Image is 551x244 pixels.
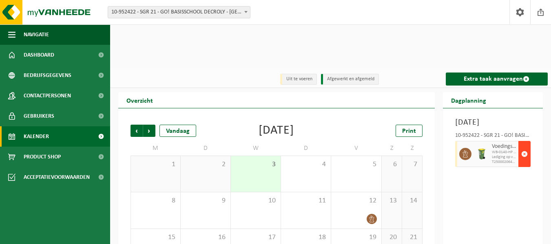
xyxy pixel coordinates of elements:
[235,233,277,242] span: 17
[185,196,226,205] span: 9
[118,92,161,108] h2: Overzicht
[135,233,176,242] span: 15
[335,160,377,169] span: 5
[24,106,54,126] span: Gebruikers
[492,150,516,155] span: WB-0140-HP voedingsafval, bevat producten van dierlijke oors
[492,160,516,165] span: T250002064457
[455,117,531,129] h3: [DATE]
[406,196,418,205] span: 14
[492,143,516,150] span: Voedingsafval, bevat producten van dierlijke oorsprong, onverpakt, categorie 3
[24,147,61,167] span: Product Shop
[331,141,381,156] td: V
[402,128,416,134] span: Print
[159,125,196,137] div: Vandaag
[382,141,402,156] td: Z
[235,160,277,169] span: 3
[24,167,90,187] span: Acceptatievoorwaarden
[135,196,176,205] span: 8
[280,74,317,85] li: Uit te voeren
[285,196,327,205] span: 11
[231,141,281,156] td: W
[24,126,49,147] span: Kalender
[24,45,54,65] span: Dashboard
[386,160,398,169] span: 6
[235,196,277,205] span: 10
[135,160,176,169] span: 1
[476,148,488,160] img: WB-0140-HPE-GN-50
[492,155,516,160] span: Lediging op vaste frequentie
[143,125,155,137] span: Volgende
[185,233,226,242] span: 16
[285,233,327,242] span: 18
[386,233,398,242] span: 20
[446,73,548,86] a: Extra taak aanvragen
[181,141,231,156] td: D
[24,24,49,45] span: Navigatie
[281,141,331,156] td: D
[406,233,418,242] span: 21
[335,233,377,242] span: 19
[321,74,379,85] li: Afgewerkt en afgemeld
[406,160,418,169] span: 7
[131,125,143,137] span: Vorige
[108,6,250,18] span: 10-952422 - SGR 21 - GO! BASISSCHOOL DECROLY - RONSE
[335,196,377,205] span: 12
[24,86,71,106] span: Contactpersonen
[24,65,71,86] span: Bedrijfsgegevens
[285,160,327,169] span: 4
[108,7,250,18] span: 10-952422 - SGR 21 - GO! BASISSCHOOL DECROLY - RONSE
[131,141,181,156] td: M
[259,125,294,137] div: [DATE]
[443,92,494,108] h2: Dagplanning
[396,125,423,137] a: Print
[185,160,226,169] span: 2
[386,196,398,205] span: 13
[402,141,423,156] td: Z
[455,133,531,141] div: 10-952422 - SGR 21 - GO! BASISSCHOOL DECROLY - [GEOGRAPHIC_DATA]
